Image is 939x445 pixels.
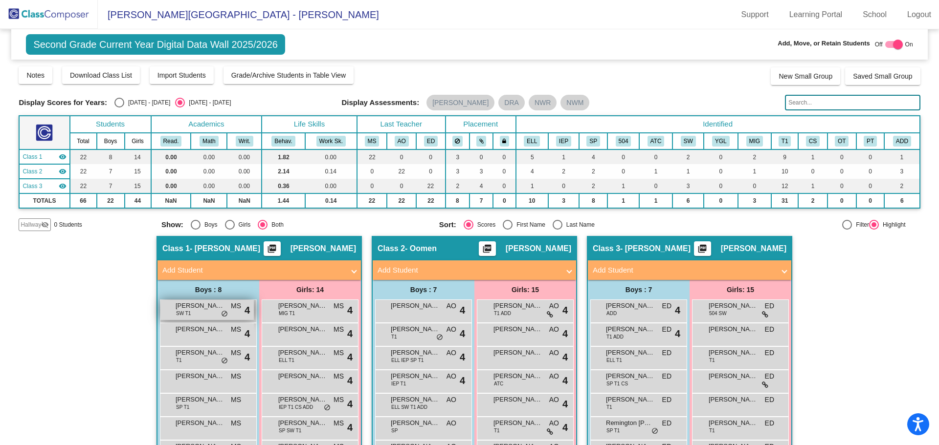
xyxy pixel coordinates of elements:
[516,179,548,193] td: 1
[271,136,295,147] button: Behav.
[672,164,703,179] td: 1
[579,149,607,164] td: 4
[771,193,798,208] td: 31
[446,179,469,193] td: 2
[712,136,730,147] button: YGL
[548,133,579,149] th: Individualized Education Plan
[416,193,445,208] td: 22
[548,179,579,193] td: 0
[835,136,849,147] button: OT
[662,301,671,311] span: ED
[416,164,445,179] td: 0
[798,149,827,164] td: 1
[620,244,691,254] span: - [PERSON_NAME]
[460,350,465,364] span: 4
[59,168,67,175] mat-icon: visibility
[447,324,456,335] span: AO
[157,71,206,79] span: Import Students
[446,193,469,208] td: 8
[262,179,305,193] td: 0.36
[845,67,920,85] button: Saved Small Group
[460,326,465,341] span: 4
[365,136,380,147] button: MS
[738,149,771,164] td: 2
[262,164,305,179] td: 2.14
[875,40,883,49] span: Off
[446,133,469,149] th: Keep away students
[681,136,696,147] button: SW
[516,193,548,208] td: 10
[778,39,870,48] span: Add, Move, or Retain Students
[151,149,191,164] td: 0.00
[264,241,281,256] button: Print Students Details
[469,133,493,149] th: Keep with students
[639,133,673,149] th: Attendance Concern
[41,221,49,229] mat-icon: visibility_off
[856,149,884,164] td: 0
[446,116,516,133] th: Placement
[771,164,798,179] td: 10
[161,220,432,230] mat-radio-group: Select an option
[125,179,151,193] td: 15
[827,164,856,179] td: 0
[334,301,344,311] span: MS
[200,136,218,147] button: Math
[391,324,440,334] span: [PERSON_NAME]
[856,193,884,208] td: 0
[524,136,540,147] button: ELL
[347,326,353,341] span: 4
[516,164,548,179] td: 4
[357,133,387,149] th: Megan Schoch
[231,324,241,335] span: MS
[704,164,738,179] td: 0
[391,301,440,311] span: [PERSON_NAME]
[648,136,665,147] button: ATC
[447,348,456,358] span: AO
[54,220,82,229] span: 0 Students
[151,179,191,193] td: 0.00
[493,149,516,164] td: 0
[855,7,894,22] a: School
[416,179,445,193] td: 22
[899,7,939,22] a: Logout
[639,193,673,208] td: 1
[97,193,125,208] td: 22
[662,324,671,335] span: ED
[827,179,856,193] td: 0
[151,193,191,208] td: NaN
[856,179,884,193] td: 0
[97,133,125,149] th: Boys
[62,66,140,84] button: Download Class List
[827,133,856,149] th: Occupational Therapy
[884,164,919,179] td: 3
[236,136,253,147] button: Writ.
[606,324,655,334] span: [PERSON_NAME]
[562,350,568,364] span: 4
[22,152,42,161] span: Class 1
[607,193,639,208] td: 1
[779,136,791,147] button: T1
[493,179,516,193] td: 0
[529,95,557,110] mat-chip: NWR
[162,244,190,254] span: Class 1
[266,244,278,257] mat-icon: picture_as_pdf
[22,182,42,191] span: Class 3
[593,244,620,254] span: Class 3
[305,149,357,164] td: 0.00
[426,95,494,110] mat-chip: [PERSON_NAME]
[19,66,52,84] button: Notes
[548,164,579,179] td: 2
[125,164,151,179] td: 15
[176,324,224,334] span: [PERSON_NAME]
[176,301,224,311] span: [PERSON_NAME]
[447,301,456,311] span: AO
[560,95,589,110] mat-chip: NWM
[347,303,353,318] span: 4
[357,116,446,133] th: Last Teacher
[151,164,191,179] td: 0.00
[562,326,568,341] span: 4
[191,193,227,208] td: NaN
[765,301,774,311] span: ED
[607,133,639,149] th: 504 Plan
[185,98,231,107] div: [DATE] - [DATE]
